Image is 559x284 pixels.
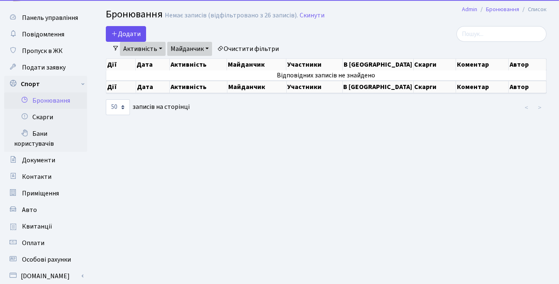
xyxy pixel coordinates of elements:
[136,81,170,93] th: Дата
[22,63,66,72] span: Подати заявку
[22,222,52,231] span: Квитанції
[214,42,282,56] a: Очистити фільтри
[486,5,519,14] a: Бронювання
[22,255,71,264] span: Особові рахунки
[519,5,547,14] li: Список
[22,172,51,181] span: Контакти
[167,42,212,56] a: Майданчик
[414,81,456,93] th: Скарги
[227,59,286,70] th: Майданчик
[343,81,414,93] th: В [GEOGRAPHIC_DATA]
[286,59,342,70] th: Участники
[165,12,298,19] div: Немає записів (відфільтровано з 26 записів).
[22,156,55,165] span: Документи
[4,10,87,26] a: Панель управління
[4,26,87,43] a: Повідомлення
[462,5,477,14] a: Admin
[106,26,146,42] button: Додати
[456,59,509,70] th: Коментар
[4,168,87,185] a: Контакти
[509,59,547,70] th: Автор
[22,189,59,198] span: Приміщення
[4,152,87,168] a: Документи
[4,235,87,251] a: Оплати
[106,99,130,115] select: записів на сторінці
[287,81,343,93] th: Участники
[4,218,87,235] a: Квитанції
[4,59,87,76] a: Подати заявку
[449,1,559,18] nav: breadcrumb
[4,125,87,152] a: Бани користувачів
[4,185,87,202] a: Приміщення
[22,46,63,55] span: Пропуск в ЖК
[227,81,287,93] th: Майданчик
[136,59,169,70] th: Дата
[414,59,456,70] th: Скарги
[120,42,166,56] a: Активність
[106,70,547,80] td: Відповідних записів не знайдено
[456,81,509,93] th: Коментар
[22,205,37,214] span: Авто
[22,238,44,248] span: Оплати
[300,12,325,19] a: Скинути
[106,7,163,22] span: Бронювання
[4,202,87,218] a: Авто
[170,59,227,70] th: Активність
[456,26,547,42] input: Пошук...
[4,43,87,59] a: Пропуск в ЖК
[4,76,87,92] a: Спорт
[4,92,87,109] a: Бронювання
[106,81,136,93] th: Дії
[509,81,547,93] th: Автор
[4,109,87,125] a: Скарги
[106,99,190,115] label: записів на сторінці
[22,13,78,22] span: Панель управління
[343,59,414,70] th: В [GEOGRAPHIC_DATA]
[170,81,227,93] th: Активність
[106,59,136,70] th: Дії
[22,30,64,39] span: Повідомлення
[4,251,87,268] a: Особові рахунки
